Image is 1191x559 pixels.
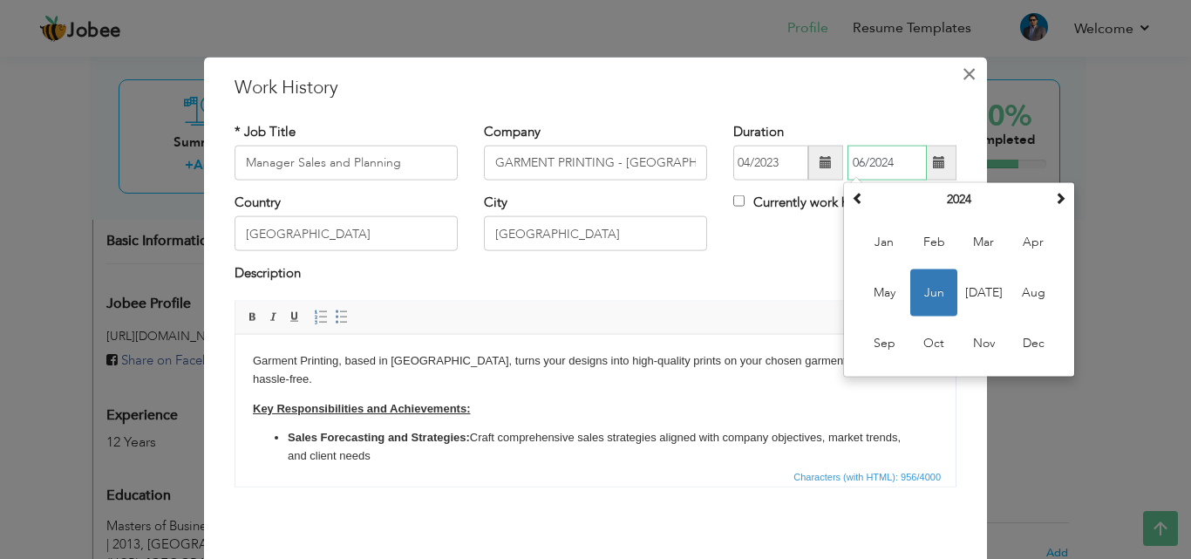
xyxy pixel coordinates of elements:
div: Statistics [790,468,946,484]
span: Next Year [1054,192,1066,204]
span: Previous Year [852,192,864,204]
span: Aug [1010,269,1057,317]
span: Jan [861,219,908,266]
label: Country [235,194,281,212]
span: May [861,269,908,317]
span: Nov [960,320,1007,367]
th: Select Year [868,187,1050,213]
label: * Job Title [235,122,296,140]
button: Close [955,59,983,87]
label: Company [484,122,541,140]
input: Present [847,146,927,181]
a: Underline [285,307,304,326]
a: Bold [243,307,262,326]
label: Currently work here [733,194,867,212]
iframe: Rich Text Editor, workEditor [235,334,956,465]
span: Apr [1010,219,1057,266]
input: From [733,146,808,181]
a: Insert/Remove Numbered List [311,307,330,326]
span: Characters (with HTML): 956/4000 [790,468,944,484]
span: Dec [1010,320,1057,367]
a: Italic [264,307,283,326]
input: Currently work here [733,195,745,207]
label: City [484,194,507,212]
span: Feb [910,219,957,266]
span: [DATE] [960,269,1007,317]
span: Sep [861,320,908,367]
label: Duration [733,122,784,140]
label: Description [235,264,301,283]
span: Mar [960,219,1007,266]
h3: Work History [235,74,956,100]
span: × [962,58,977,89]
span: Jun [910,269,957,317]
span: Oct [910,320,957,367]
a: Insert/Remove Bulleted List [332,307,351,326]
